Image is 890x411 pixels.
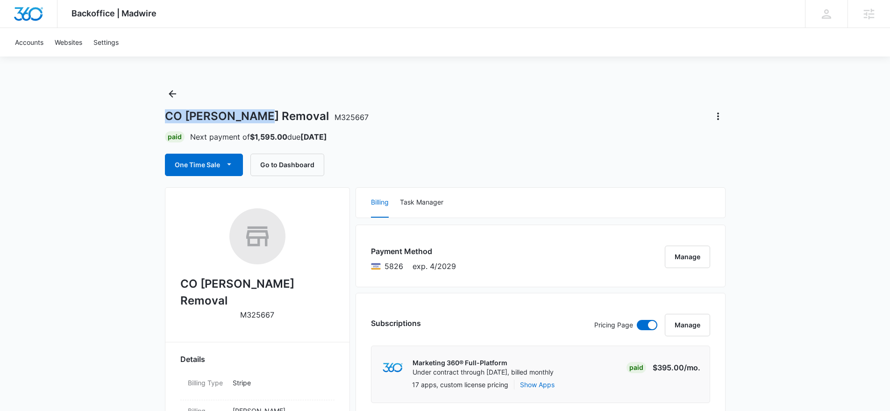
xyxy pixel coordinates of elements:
a: Accounts [9,28,49,57]
div: v 4.0.25 [26,15,46,22]
button: Task Manager [400,188,443,218]
span: Details [180,354,205,365]
button: Billing [371,188,389,218]
div: Domain: [DOMAIN_NAME] [24,24,103,32]
span: Backoffice | Madwire [71,8,157,18]
div: Paid [627,362,646,373]
strong: $1,595.00 [250,132,287,142]
h2: CO [PERSON_NAME] Removal [180,276,335,309]
div: Domain Overview [36,55,84,61]
div: Billing TypeStripe [180,372,335,400]
strong: [DATE] [300,132,327,142]
span: exp. 4/2029 [413,261,456,272]
img: marketing360Logo [383,363,403,373]
button: One Time Sale [165,154,243,176]
button: Actions [711,109,726,124]
button: Manage [665,314,710,336]
button: Manage [665,246,710,268]
span: /mo. [684,363,700,372]
img: tab_domain_overview_orange.svg [25,54,33,62]
span: Visa ending with [384,261,403,272]
a: Websites [49,28,88,57]
button: Back [165,86,180,101]
span: M325667 [335,113,369,122]
a: Settings [88,28,124,57]
h3: Subscriptions [371,318,421,329]
p: Pricing Page [594,320,633,330]
div: Paid [165,131,185,142]
h3: Payment Method [371,246,456,257]
button: Go to Dashboard [250,154,324,176]
p: 17 apps, custom license pricing [412,380,508,390]
img: logo_orange.svg [15,15,22,22]
img: tab_keywords_by_traffic_grey.svg [93,54,100,62]
p: Marketing 360® Full-Platform [413,358,554,368]
p: Under contract through [DATE], billed monthly [413,368,554,377]
h1: CO [PERSON_NAME] Removal [165,109,369,123]
dt: Billing Type [188,378,225,388]
button: Show Apps [520,380,555,390]
p: M325667 [240,309,274,320]
p: Next payment of due [190,131,327,142]
p: Stripe [233,378,327,388]
div: Keywords by Traffic [103,55,157,61]
p: $395.00 [653,362,700,373]
img: website_grey.svg [15,24,22,32]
